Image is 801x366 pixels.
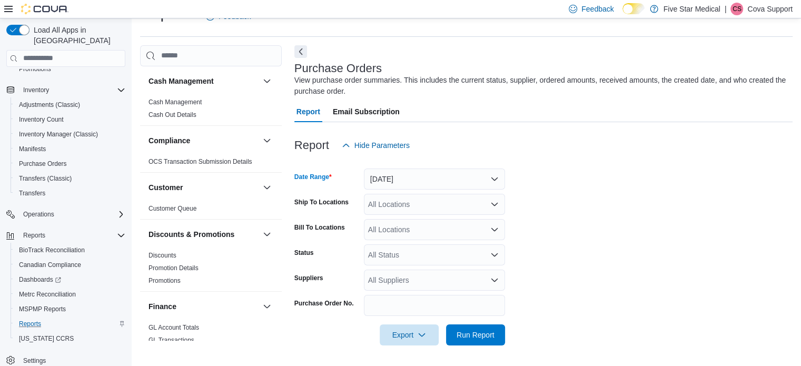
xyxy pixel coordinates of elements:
[29,25,125,46] span: Load All Apps in [GEOGRAPHIC_DATA]
[149,98,202,106] a: Cash Management
[15,303,125,315] span: MSPMP Reports
[149,301,259,312] button: Finance
[490,276,499,284] button: Open list of options
[15,113,125,126] span: Inventory Count
[2,207,130,222] button: Operations
[19,229,50,242] button: Reports
[11,142,130,156] button: Manifests
[261,228,273,241] button: Discounts & Promotions
[149,135,190,146] h3: Compliance
[490,200,499,209] button: Open list of options
[149,229,259,240] button: Discounts & Promotions
[11,272,130,287] a: Dashboards
[664,3,720,15] p: Five Star Medical
[15,172,76,185] a: Transfers (Classic)
[581,4,614,14] span: Feedback
[15,128,102,141] a: Inventory Manager (Classic)
[19,84,125,96] span: Inventory
[490,225,499,234] button: Open list of options
[15,63,125,75] span: Promotions
[380,324,439,345] button: Export
[294,274,323,282] label: Suppliers
[490,251,499,259] button: Open list of options
[11,186,130,201] button: Transfers
[19,246,85,254] span: BioTrack Reconciliation
[19,290,76,299] span: Metrc Reconciliation
[15,288,125,301] span: Metrc Reconciliation
[149,111,196,119] span: Cash Out Details
[622,3,645,14] input: Dark Mode
[149,277,181,284] a: Promotions
[149,111,196,118] a: Cash Out Details
[261,75,273,87] button: Cash Management
[294,249,314,257] label: Status
[11,62,130,76] button: Promotions
[140,155,282,172] div: Compliance
[11,156,130,171] button: Purchase Orders
[294,198,349,206] label: Ship To Locations
[149,205,196,212] a: Customer Queue
[19,84,53,96] button: Inventory
[15,157,125,170] span: Purchase Orders
[622,14,623,15] span: Dark Mode
[149,323,199,332] span: GL Account Totals
[11,97,130,112] button: Adjustments (Classic)
[15,128,125,141] span: Inventory Manager (Classic)
[15,303,70,315] a: MSPMP Reports
[23,231,45,240] span: Reports
[294,45,307,58] button: Next
[149,337,194,344] a: GL Transactions
[15,259,125,271] span: Canadian Compliance
[15,332,125,345] span: Washington CCRS
[19,305,66,313] span: MSPMP Reports
[354,140,410,151] span: Hide Parameters
[261,181,273,194] button: Customer
[15,273,125,286] span: Dashboards
[149,324,199,331] a: GL Account Totals
[261,134,273,147] button: Compliance
[19,101,80,109] span: Adjustments (Classic)
[338,135,414,156] button: Hide Parameters
[149,252,176,259] a: Discounts
[15,157,71,170] a: Purchase Orders
[19,115,64,124] span: Inventory Count
[19,320,41,328] span: Reports
[11,127,130,142] button: Inventory Manager (Classic)
[19,189,45,197] span: Transfers
[446,324,505,345] button: Run Report
[15,332,78,345] a: [US_STATE] CCRS
[15,98,84,111] a: Adjustments (Classic)
[149,264,199,272] a: Promotion Details
[19,160,67,168] span: Purchase Orders
[725,3,727,15] p: |
[149,76,214,86] h3: Cash Management
[149,76,259,86] button: Cash Management
[149,276,181,285] span: Promotions
[15,172,125,185] span: Transfers (Classic)
[15,63,55,75] a: Promotions
[149,182,259,193] button: Customer
[149,229,234,240] h3: Discounts & Promotions
[11,302,130,316] button: MSPMP Reports
[19,145,46,153] span: Manifests
[2,83,130,97] button: Inventory
[296,101,320,122] span: Report
[11,331,130,346] button: [US_STATE] CCRS
[11,112,130,127] button: Inventory Count
[19,65,51,73] span: Promotions
[294,62,382,75] h3: Purchase Orders
[140,96,282,125] div: Cash Management
[140,321,282,351] div: Finance
[730,3,743,15] div: Cova Support
[19,261,81,269] span: Canadian Compliance
[21,4,68,14] img: Cova
[19,275,61,284] span: Dashboards
[11,287,130,302] button: Metrc Reconciliation
[149,204,196,213] span: Customer Queue
[149,135,259,146] button: Compliance
[15,244,125,256] span: BioTrack Reconciliation
[11,316,130,331] button: Reports
[15,187,50,200] a: Transfers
